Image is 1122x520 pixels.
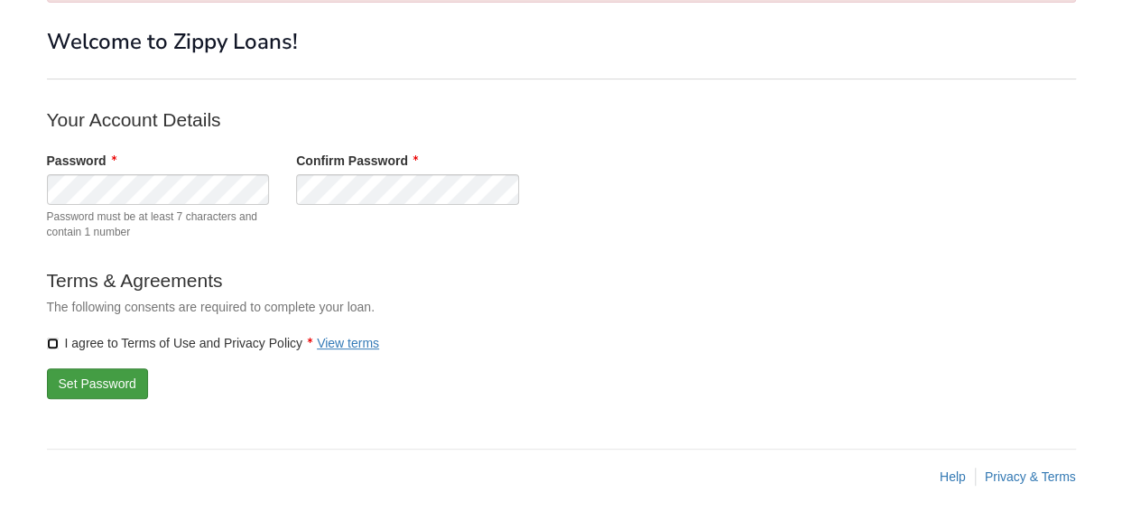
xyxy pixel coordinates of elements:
input: Verify Password [296,174,519,205]
a: Privacy & Terms [985,469,1076,484]
input: I agree to Terms of Use and Privacy PolicyView terms [47,338,59,349]
h1: Welcome to Zippy Loans! [47,30,1076,53]
span: Password must be at least 7 characters and contain 1 number [47,209,270,240]
p: The following consents are required to complete your loan. [47,298,769,316]
label: I agree to Terms of Use and Privacy Policy [47,334,380,352]
label: Password [47,152,116,170]
p: Your Account Details [47,107,769,133]
a: View terms [317,336,379,350]
a: Help [940,469,966,484]
p: Terms & Agreements [47,267,769,293]
button: Set Password [47,368,148,399]
label: Confirm Password [296,152,418,170]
